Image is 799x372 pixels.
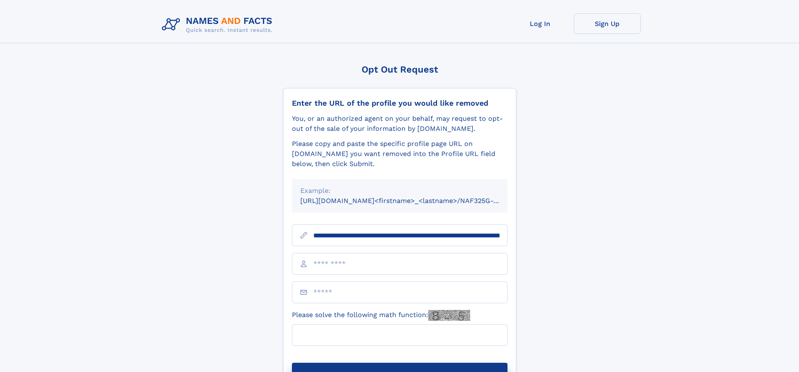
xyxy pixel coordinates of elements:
[300,186,499,196] div: Example:
[283,64,516,75] div: Opt Out Request
[292,114,508,134] div: You, or an authorized agent on your behalf, may request to opt-out of the sale of your informatio...
[507,13,574,34] a: Log In
[292,139,508,169] div: Please copy and paste the specific profile page URL on [DOMAIN_NAME] you want removed into the Pr...
[159,13,279,36] img: Logo Names and Facts
[300,197,523,205] small: [URL][DOMAIN_NAME]<firstname>_<lastname>/NAF325G-xxxxxxxx
[292,310,470,321] label: Please solve the following math function:
[574,13,641,34] a: Sign Up
[292,99,508,108] div: Enter the URL of the profile you would like removed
